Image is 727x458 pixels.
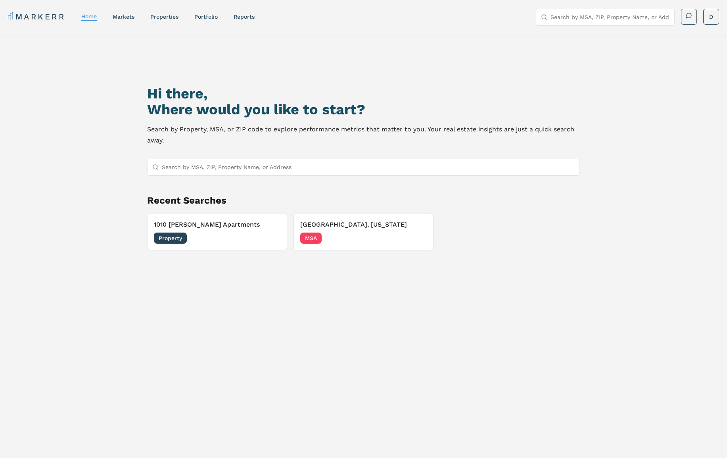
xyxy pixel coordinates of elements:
span: D [709,13,713,21]
a: markets [113,13,134,20]
h2: Recent Searches [147,194,580,207]
button: [GEOGRAPHIC_DATA], [US_STATE]MSA[DATE] [293,213,434,250]
span: Property [154,233,187,244]
span: [DATE] [409,234,427,242]
button: 1010 [PERSON_NAME] ApartmentsProperty[DATE] [147,213,287,250]
h2: Where would you like to start? [147,102,580,117]
h3: 1010 [PERSON_NAME] Apartments [154,220,280,229]
span: MSA [300,233,322,244]
p: Search by Property, MSA, or ZIP code to explore performance metrics that matter to you. Your real... [147,124,580,146]
a: reports [234,13,255,20]
a: home [81,13,97,19]
a: MARKERR [8,11,65,22]
h1: Hi there, [147,86,580,102]
a: properties [150,13,178,20]
input: Search by MSA, ZIP, Property Name, or Address [551,9,669,25]
span: [DATE] [263,234,280,242]
button: D [703,9,719,25]
h3: [GEOGRAPHIC_DATA], [US_STATE] [300,220,427,229]
a: Portfolio [194,13,218,20]
input: Search by MSA, ZIP, Property Name, or Address [162,159,575,175]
